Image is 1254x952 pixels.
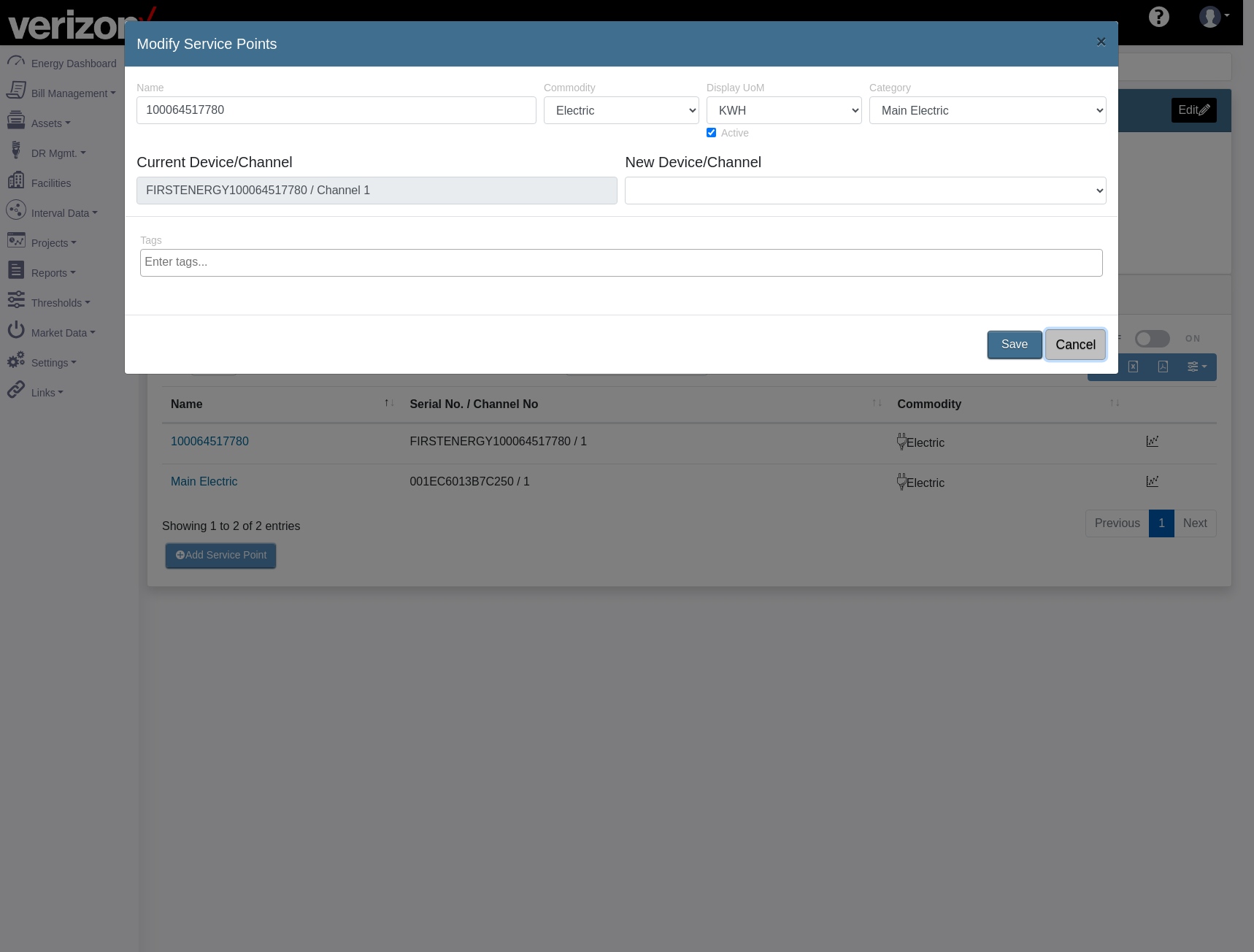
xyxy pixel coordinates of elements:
[1045,329,1106,360] button: Cancel
[625,153,1106,171] h5: New Device/Channel
[1085,21,1118,62] button: Close
[1096,31,1107,51] span: ×
[145,253,1105,271] input: Enter tags...
[136,33,277,55] h5: Modify Service Points
[136,153,618,171] h5: Current Device/Channel
[988,331,1042,358] button: Save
